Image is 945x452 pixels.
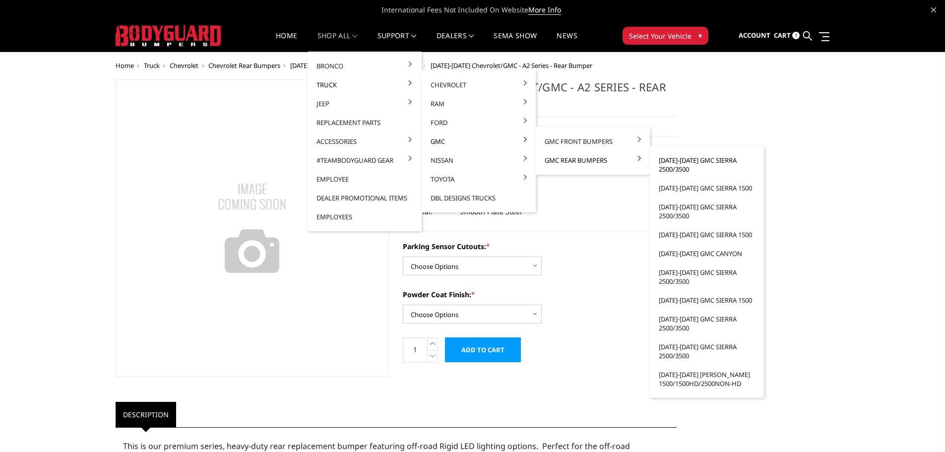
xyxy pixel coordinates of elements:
[654,337,760,365] a: [DATE]-[DATE] GMC Sierra 2500/3500
[654,151,760,179] a: [DATE]-[DATE] GMC Sierra 2500/3500
[654,179,760,197] a: [DATE]-[DATE] GMC Sierra 1500
[312,189,418,207] a: Dealer Promotional Items
[654,291,760,310] a: [DATE]-[DATE] GMC Sierra 1500
[426,113,532,132] a: Ford
[144,61,160,70] a: Truck
[629,31,692,41] span: Select Your Vehicle
[792,32,800,39] span: 1
[312,170,418,189] a: Employee
[378,32,417,52] a: Support
[116,402,176,427] a: Description
[528,5,561,15] a: More Info
[654,197,760,225] a: [DATE]-[DATE] GMC Sierra 2500/3500
[739,31,770,40] span: Account
[290,61,421,70] a: [DATE]-[DATE] Chevrolet Silverado 2500/3500
[312,151,418,170] a: #TeamBodyguard Gear
[403,241,677,252] label: Parking Sensor Cutouts:
[431,61,592,70] span: [DATE]-[DATE] Chevrolet/GMC - A2 Series - Rear Bumper
[312,75,418,94] a: Truck
[116,61,134,70] a: Home
[403,289,677,300] label: Powder Coat Finish:
[774,22,800,49] a: Cart 1
[170,61,198,70] a: Chevrolet
[426,132,532,151] a: GMC
[774,31,791,40] span: Cart
[698,30,702,41] span: ▾
[426,94,532,113] a: Ram
[208,61,280,70] a: Chevrolet Rear Bumpers
[403,79,677,117] h1: [DATE]-[DATE] Chevrolet/GMC - A2 Series - Rear Bumper
[312,113,418,132] a: Replacement Parts
[654,225,760,244] a: [DATE]-[DATE] GMC Sierra 1500
[654,365,760,393] a: [DATE]-[DATE] [PERSON_NAME] 1500/1500HD/2500non-HD
[540,151,646,170] a: GMC Rear Bumpers
[276,32,297,52] a: Home
[312,57,418,75] a: Bronco
[540,132,646,151] a: GMC Front Bumpers
[739,22,770,49] a: Account
[557,32,577,52] a: News
[426,170,532,189] a: Toyota
[312,94,418,113] a: Jeep
[426,189,532,207] a: DBL Designs Trucks
[623,27,708,45] button: Select Your Vehicle
[426,151,532,170] a: Nissan
[895,404,945,452] iframe: Chat Widget
[317,32,358,52] a: shop all
[654,263,760,291] a: [DATE]-[DATE] GMC Sierra 2500/3500
[312,207,418,226] a: Employees
[426,75,532,94] a: Chevrolet
[437,32,474,52] a: Dealers
[654,310,760,337] a: [DATE]-[DATE] GMC Sierra 2500/3500
[654,244,760,263] a: [DATE]-[DATE] GMC Canyon
[494,32,537,52] a: SEMA Show
[445,337,521,362] input: Add to Cart
[116,25,222,46] img: BODYGUARD BUMPERS
[312,132,418,151] a: Accessories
